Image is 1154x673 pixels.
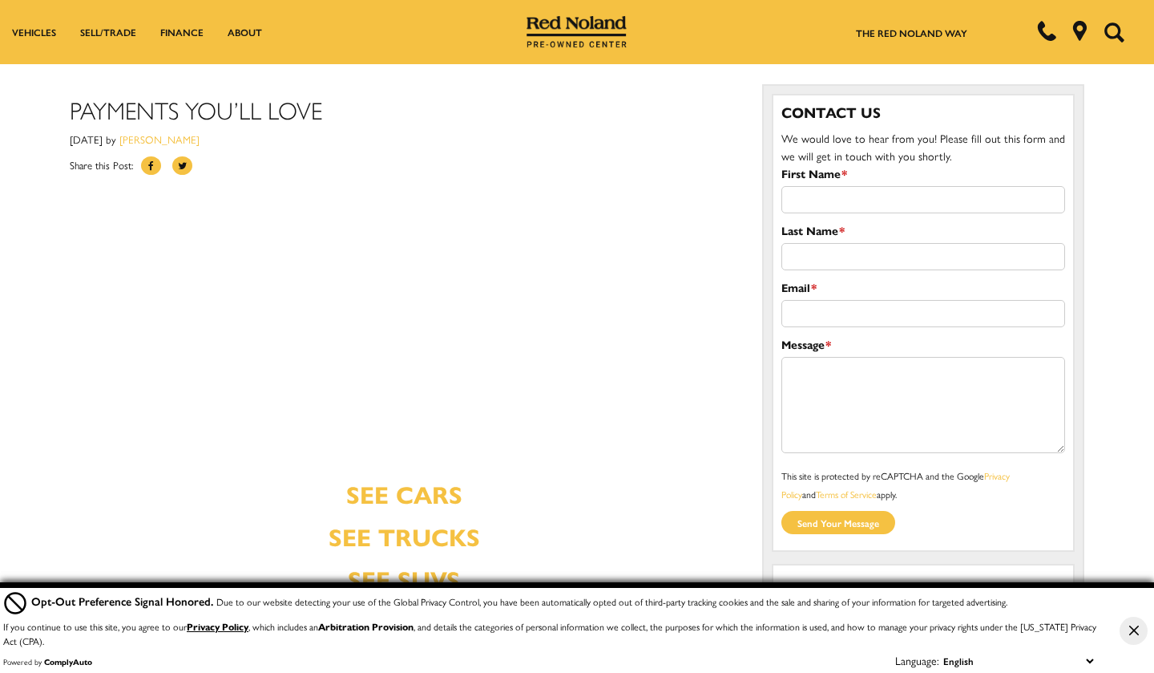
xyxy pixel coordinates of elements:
span: We would love to hear from you! Please fill out this form and we will get in touch with you shortly. [781,130,1065,164]
label: Message [781,335,831,353]
div: Due to our website detecting your use of the Global Privacy Control, you have been automatically ... [31,593,1007,610]
label: Email [781,278,817,296]
a: Privacy Policy [187,619,248,634]
h3: Contact Us [781,103,1065,121]
span: Opt-Out Preference Signal Honored . [31,593,216,609]
p: If you continue to use this site, you agree to our , which includes an , and details the categori... [3,619,1096,648]
span: [DATE] [70,132,103,147]
a: Terms of Service [816,487,877,501]
strong: Arbitration Provision [318,619,414,634]
a: ComplyAuto [44,656,92,667]
a: SEE TRUCKS [329,519,480,553]
select: Language Select [939,652,1097,670]
a: SEE SUVS [348,562,460,596]
div: Powered by [3,657,92,667]
div: Share this Post: [70,156,738,183]
a: SEE CARS [346,476,462,511]
img: Red Noland Pre-Owned [527,16,627,48]
a: The Red Noland Way [856,26,967,40]
label: Last Name [781,221,845,239]
h1: Payments You’ll Love [70,96,738,123]
label: First Name [781,164,847,182]
button: Close Button [1120,617,1148,645]
a: Privacy Policy [781,468,1010,501]
a: Red Noland Pre-Owned [527,22,627,38]
a: [PERSON_NAME] [119,132,200,147]
input: Send your message [781,511,895,534]
div: Language: [895,655,939,666]
span: by [106,132,116,147]
small: This site is protected by reCAPTCHA and the Google and apply. [781,468,1010,501]
button: Open the search field [1098,1,1130,63]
